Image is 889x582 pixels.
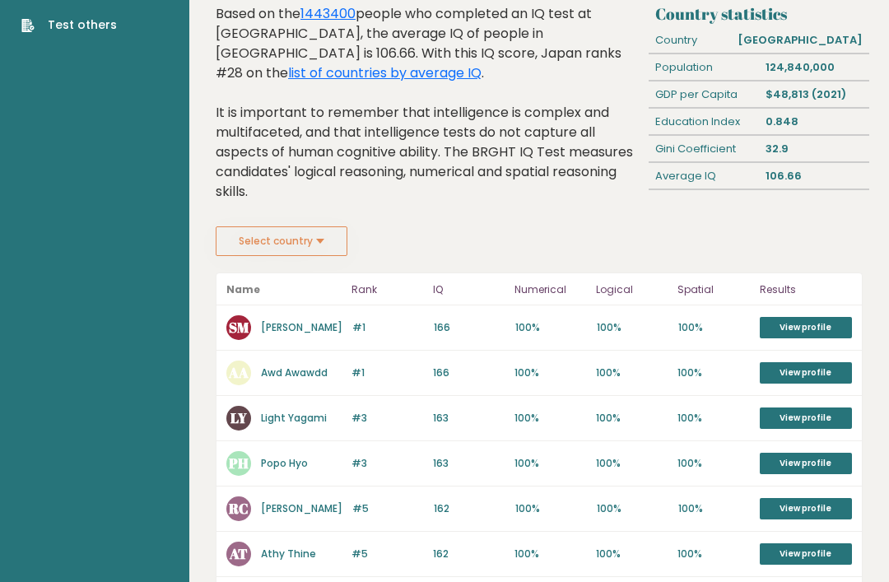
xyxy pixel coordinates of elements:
[596,547,668,562] p: 100%
[515,321,587,336] p: 100%
[596,366,668,381] p: 100%
[351,366,423,381] p: #1
[216,227,347,257] button: Select country
[229,319,249,338] text: SM
[352,502,424,517] p: #5
[677,457,749,472] p: 100%
[515,502,587,517] p: 100%
[230,409,248,428] text: LY
[228,500,249,519] text: RC
[597,502,668,517] p: 100%
[760,544,853,566] a: View profile
[649,137,759,163] div: Gini Coefficient
[261,321,342,335] a: [PERSON_NAME]
[760,408,853,430] a: View profile
[596,281,668,300] p: Logical
[678,502,750,517] p: 100%
[514,457,586,472] p: 100%
[288,64,482,83] a: list of countries by average IQ
[732,28,869,54] div: [GEOGRAPHIC_DATA]
[300,5,356,24] a: 1443400
[433,412,505,426] p: 163
[677,366,749,381] p: 100%
[21,17,128,35] a: Test others
[760,454,853,475] a: View profile
[760,499,852,520] a: View profile
[655,5,863,24] h3: Country statistics
[759,164,869,190] div: 106.66
[759,137,869,163] div: 32.9
[597,321,668,336] p: 100%
[228,364,249,383] text: AA
[351,281,423,300] p: Rank
[351,547,423,562] p: #5
[596,457,668,472] p: 100%
[514,412,586,426] p: 100%
[677,547,749,562] p: 100%
[351,412,423,426] p: #3
[760,281,853,300] p: Results
[261,366,328,380] a: Awd Awawdd
[649,164,759,190] div: Average IQ
[677,412,749,426] p: 100%
[596,412,668,426] p: 100%
[514,547,586,562] p: 100%
[433,281,505,300] p: IQ
[678,321,750,336] p: 100%
[229,545,248,564] text: AT
[433,366,505,381] p: 166
[216,5,643,227] div: Based on the people who completed an IQ test at [GEOGRAPHIC_DATA], the average IQ of people in [G...
[433,547,505,562] p: 162
[226,283,260,297] b: Name
[434,502,505,517] p: 162
[261,547,316,561] a: Athy Thine
[759,55,869,81] div: 124,840,000
[514,366,586,381] p: 100%
[351,457,423,472] p: #3
[649,55,759,81] div: Population
[649,82,759,109] div: GDP per Capita
[352,321,424,336] p: #1
[261,412,327,426] a: Light Yagami
[434,321,505,336] p: 166
[759,82,869,109] div: $48,813 (2021)
[649,109,759,136] div: Education Index
[261,457,308,471] a: Popo Hyo
[760,363,853,384] a: View profile
[514,281,586,300] p: Numerical
[759,109,869,136] div: 0.848
[760,318,852,339] a: View profile
[261,502,342,516] a: [PERSON_NAME]
[649,28,731,54] div: Country
[433,457,505,472] p: 163
[677,281,749,300] p: Spatial
[228,454,249,473] text: PH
